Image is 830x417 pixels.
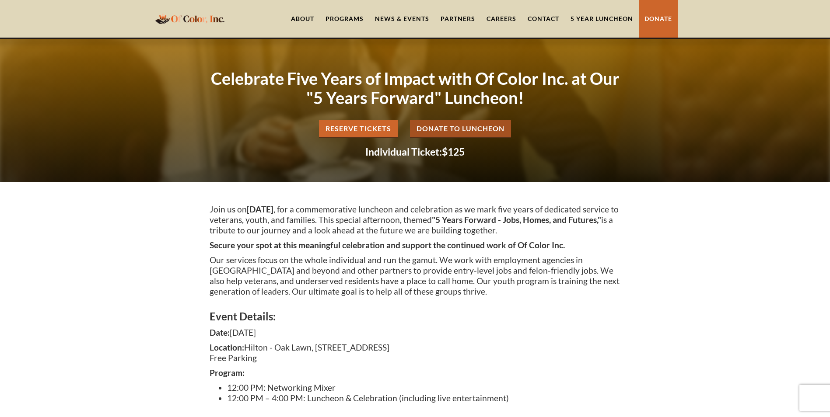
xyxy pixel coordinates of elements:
[210,204,621,236] p: Join us on , for a commemorative luncheon and celebration as we mark five years of dedicated serv...
[410,120,511,138] a: Donate to Luncheon
[365,146,442,158] strong: Individual Ticket:
[210,240,565,250] strong: Secure your spot at this meaningful celebration and support the continued work of Of Color Inc.
[432,215,601,225] strong: "5 Years Forward - Jobs, Homes, and Futures,"
[227,382,621,393] li: 12:00 PM: Networking Mixer
[319,120,398,138] a: Reserve Tickets
[210,368,245,378] strong: Program:
[326,14,364,23] div: Programs
[210,327,621,338] p: [DATE]
[227,393,621,403] li: 12:00 PM – 4:00 PM: Luncheon & Celebration (including live entertainment)
[210,255,621,297] p: Our services focus on the whole individual and run the gamut. We work with employment agencies in...
[210,342,244,352] strong: Location:
[210,342,621,363] p: Hilton - Oak Lawn, [STREET_ADDRESS] Free Parking
[247,204,273,214] strong: [DATE]
[153,8,227,29] a: home
[211,68,620,108] strong: Celebrate Five Years of Impact with Of Color Inc. at Our "5 Years Forward" Luncheon!
[210,327,230,337] strong: Date:
[210,310,276,323] strong: Event Details:
[210,147,621,157] h2: $125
